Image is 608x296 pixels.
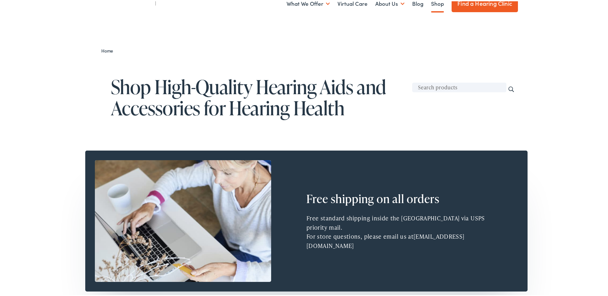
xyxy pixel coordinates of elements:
[95,159,271,281] img: Woman on computer looking at a credit card
[101,46,116,53] a: Home
[306,191,473,204] h2: Free shipping on all orders
[306,212,500,231] p: Free standard shipping inside the [GEOGRAPHIC_DATA] via USPS priority mail.
[111,75,518,117] h1: Shop High-Quality Hearing Aids and Accessories for Hearing Health
[306,231,500,249] p: For store questions, please email us at
[508,85,515,92] input: Search
[412,81,506,91] input: Search products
